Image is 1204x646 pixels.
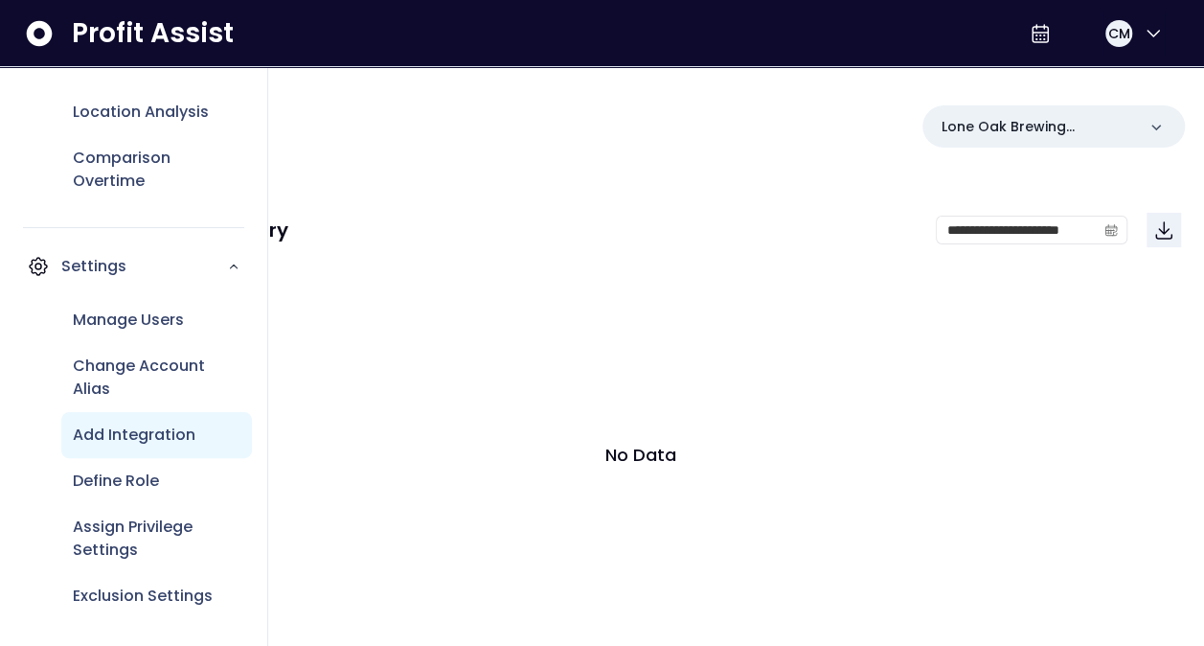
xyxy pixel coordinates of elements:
[1104,223,1118,237] svg: calendar
[73,309,184,332] p: Manage Users
[72,16,234,51] span: Profit Assist
[61,255,227,278] p: Settings
[942,117,1135,137] p: Lone Oak Brewing Company
[73,101,209,124] p: Location Analysis
[605,442,676,468] p: No Data
[73,147,240,193] p: Comparison Overtime
[1147,213,1181,247] button: Download
[1107,24,1129,43] span: CM
[73,470,159,493] p: Define Role
[73,585,213,608] p: Exclusion Settings
[73,355,240,401] p: Change Account Alias
[73,516,240,562] p: Assign Privilege Settings
[73,424,195,447] p: Add Integration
